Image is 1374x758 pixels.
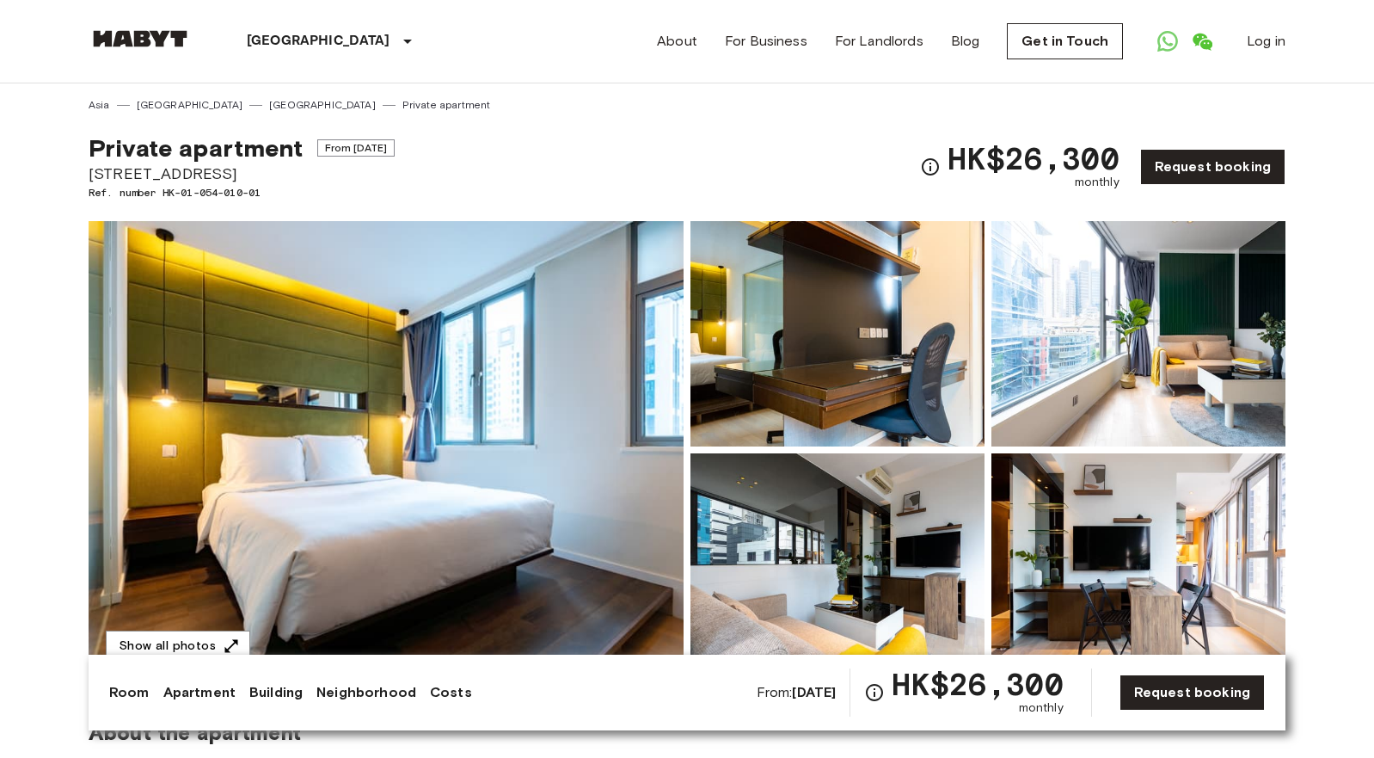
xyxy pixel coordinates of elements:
[864,682,885,703] svg: Check cost overview for full price breakdown. Please note that discounts apply to new joiners onl...
[269,97,376,113] a: [GEOGRAPHIC_DATA]
[89,185,395,200] span: Ref. number HK-01-054-010-01
[948,143,1119,174] span: HK$26,300
[89,30,192,47] img: Habyt
[316,682,416,703] a: Neighborhood
[991,453,1285,679] img: Picture of unit HK-01-054-010-01
[920,157,941,177] svg: Check cost overview for full price breakdown. Please note that discounts apply to new joiners onl...
[89,133,304,163] span: Private apartment
[109,682,150,703] a: Room
[249,682,303,703] a: Building
[792,684,836,700] b: [DATE]
[137,97,243,113] a: [GEOGRAPHIC_DATA]
[1019,699,1064,717] span: monthly
[951,31,980,52] a: Blog
[106,631,250,662] button: Show all photos
[835,31,923,52] a: For Landlords
[725,31,807,52] a: For Business
[1119,675,1265,711] a: Request booking
[402,97,491,113] a: Private apartment
[1150,24,1185,59] a: Open WhatsApp
[690,453,984,679] img: Picture of unit HK-01-054-010-01
[892,669,1063,699] span: HK$26,300
[163,682,236,703] a: Apartment
[1140,149,1285,185] a: Request booking
[247,31,390,52] p: [GEOGRAPHIC_DATA]
[317,139,396,157] span: From [DATE]
[991,221,1285,447] img: Picture of unit HK-01-054-010-01
[690,221,984,447] img: Picture of unit HK-01-054-010-01
[757,683,837,702] span: From:
[1007,23,1123,59] a: Get in Touch
[1075,174,1119,191] span: monthly
[1247,31,1285,52] a: Log in
[657,31,697,52] a: About
[430,682,472,703] a: Costs
[89,163,395,185] span: [STREET_ADDRESS]
[1185,24,1219,59] a: Open WeChat
[89,720,301,746] span: About the apartment
[89,221,684,679] img: Marketing picture of unit HK-01-054-010-01
[89,97,110,113] a: Asia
